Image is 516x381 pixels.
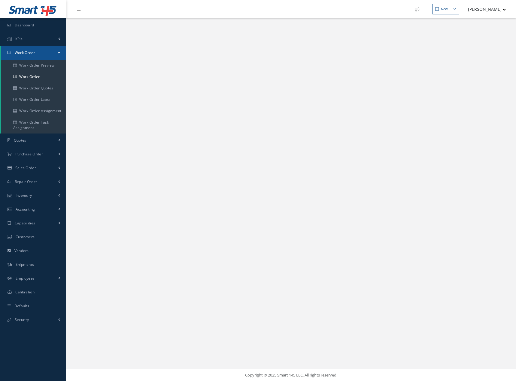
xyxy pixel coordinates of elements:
div: Copyright © 2025 Smart 145 LLC. All rights reserved. [72,372,510,378]
button: [PERSON_NAME] [462,3,506,15]
a: Work Order [1,46,66,60]
span: Dashboard [15,22,34,28]
span: Customers [16,234,35,239]
span: Repair Order [15,179,38,184]
a: Work Order Preview [1,60,66,71]
span: Purchase Order [15,151,43,157]
a: Work Order [1,71,66,82]
span: Vendors [14,248,29,253]
span: Inventory [16,193,32,198]
span: Security [15,317,29,322]
a: Work Order Task Assignment [1,117,66,133]
span: Shipments [16,262,34,267]
span: Accounting [16,207,35,212]
a: Work Order Labor [1,94,66,105]
span: Defaults [14,303,29,308]
span: Work Order [15,50,35,55]
span: Sales Order [15,165,36,170]
span: KPIs [15,36,23,41]
span: Quotes [14,138,26,143]
span: Calibration [15,289,35,295]
button: New [432,4,459,14]
span: Employees [16,276,35,281]
a: Work Order Quotes [1,82,66,94]
div: New [441,7,448,12]
a: Work Order Assignment [1,105,66,117]
span: Capabilities [15,220,35,226]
